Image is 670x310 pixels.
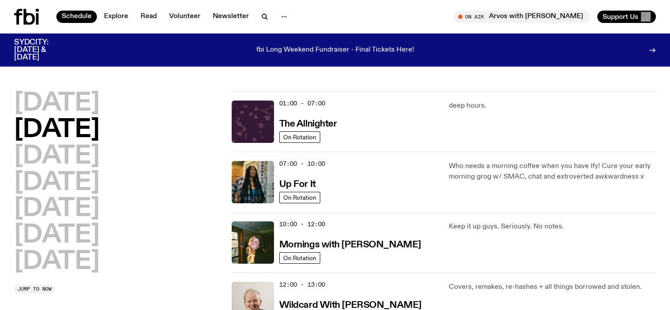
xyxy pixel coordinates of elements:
a: Newsletter [207,11,254,23]
img: Freya smiles coyly as she poses for the image. [232,221,274,264]
p: deep hours. [449,101,656,111]
span: Support Us [603,13,638,21]
span: 10:00 - 12:00 [279,220,325,228]
h3: Up For It [279,180,316,189]
h3: SYDCITY: [DATE] & [DATE] [14,39,70,61]
button: [DATE] [14,118,100,142]
p: Covers, remakes, re-hashes + all things borrowed and stolen. [449,282,656,292]
a: Read [135,11,162,23]
p: Keep it up guys. Seriously. No notes. [449,221,656,232]
span: 01:00 - 07:00 [279,99,325,108]
a: Mornings with [PERSON_NAME] [279,239,421,250]
h3: Wildcard With [PERSON_NAME] [279,301,422,310]
a: On Rotation [279,192,320,203]
span: 07:00 - 10:00 [279,160,325,168]
span: 12:00 - 13:00 [279,280,325,289]
button: [DATE] [14,223,100,248]
button: [DATE] [14,144,100,169]
button: Support Us [597,11,656,23]
span: On Rotation [283,194,316,201]
img: Ify - a Brown Skin girl with black braided twists, looking up to the side with her tongue stickin... [232,161,274,203]
button: [DATE] [14,250,100,274]
a: Wildcard With [PERSON_NAME] [279,299,422,310]
a: Up For It [279,178,316,189]
span: On Rotation [283,255,316,261]
a: The Allnighter [279,118,337,129]
span: Jump to now [18,287,52,291]
p: Who needs a morning coffee when you have Ify! Cure your early morning grog w/ SMAC, chat and extr... [449,161,656,182]
a: Explore [99,11,133,23]
h3: Mornings with [PERSON_NAME] [279,240,421,250]
a: On Rotation [279,252,320,264]
a: On Rotation [279,131,320,143]
button: [DATE] [14,171,100,195]
button: Jump to now [14,285,55,294]
button: On AirArvos with [PERSON_NAME] [454,11,590,23]
button: [DATE] [14,197,100,221]
button: [DATE] [14,91,100,116]
h3: The Allnighter [279,120,337,129]
a: Schedule [56,11,97,23]
p: fbi Long Weekend Fundraiser - Final Tickets Here! [256,46,414,54]
span: On Rotation [283,134,316,141]
a: Volunteer [164,11,206,23]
